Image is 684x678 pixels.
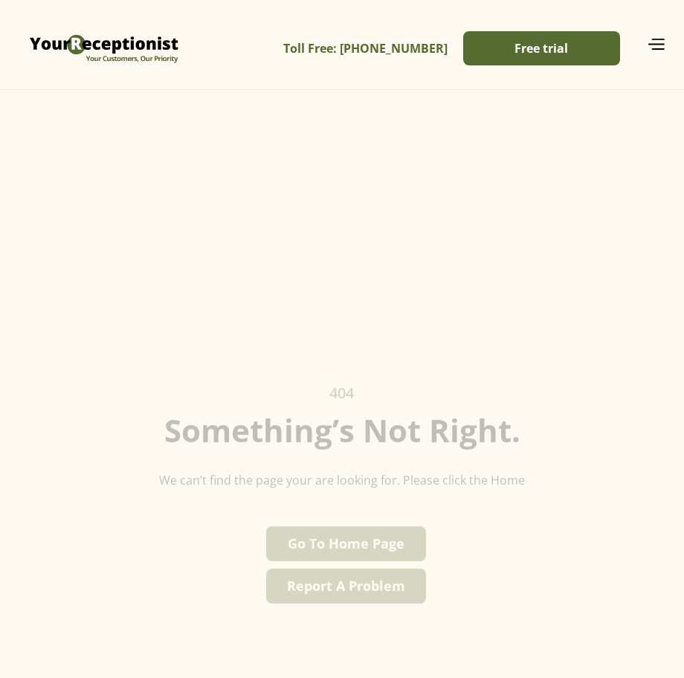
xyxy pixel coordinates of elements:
[283,32,448,65] a: Toll Free: [PHONE_NUMBER]
[164,412,520,449] h2: Something’s not right.
[26,11,182,78] img: Virtual Receptionist - Answering Service - Call and Live Chat Receptionist - Virtual Receptionist...
[266,526,426,561] a: Go To Home Page
[26,11,182,78] a: home
[463,31,620,65] a: Free trial
[266,569,426,604] a: Report A Problem
[329,382,355,404] h1: 404
[646,38,665,50] img: icon
[159,471,525,489] p: We can’t find the page your are looking for. Please click the Home
[624,35,665,55] div: menu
